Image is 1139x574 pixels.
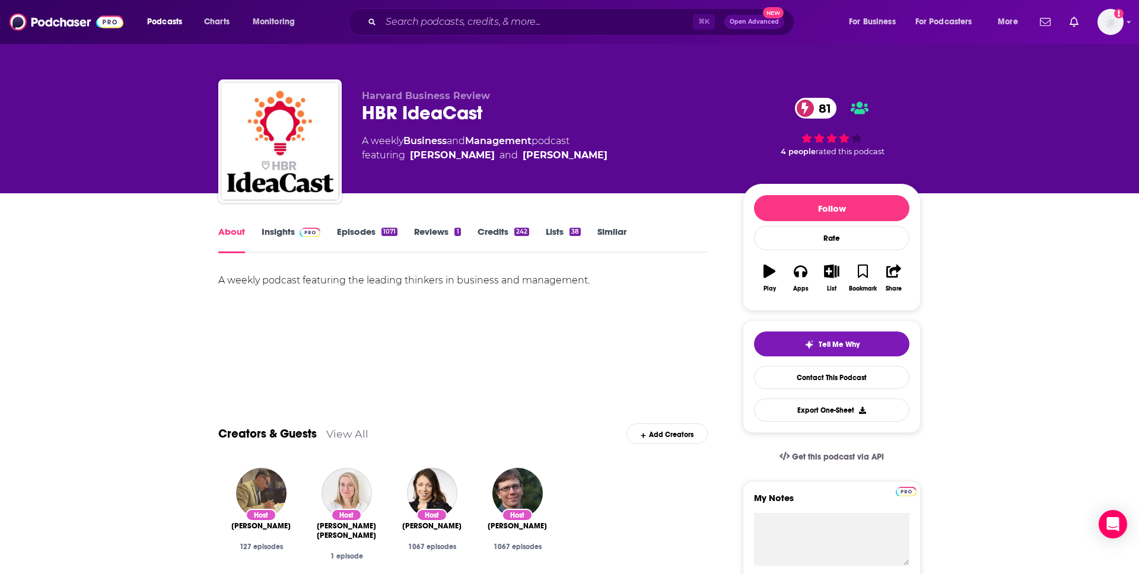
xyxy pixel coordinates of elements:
[204,14,230,30] span: Charts
[754,257,785,299] button: Play
[754,226,909,250] div: Rate
[381,228,397,236] div: 1071
[754,195,909,221] button: Follow
[465,135,532,146] a: Management
[244,12,310,31] button: open menu
[322,468,372,518] img: Sarah Green Carmichael
[514,228,529,236] div: 242
[231,521,291,531] span: [PERSON_NAME]
[998,14,1018,30] span: More
[407,468,457,518] img: Alison Beard
[262,226,320,253] a: InsightsPodchaser Pro
[228,543,294,551] div: 127 episodes
[597,226,626,253] a: Similar
[221,82,339,200] img: HBR IdeaCast
[754,492,909,513] label: My Notes
[886,285,902,292] div: Share
[300,228,320,237] img: Podchaser Pro
[488,521,547,531] span: [PERSON_NAME]
[403,135,447,146] a: Business
[879,257,909,299] button: Share
[337,226,397,253] a: Episodes1071
[754,398,909,422] button: Export One-Sheet
[1097,9,1124,35] span: Logged in as JamesRod2024
[488,521,547,531] a: Curt Nickisch
[313,521,380,540] a: Sarah Green Carmichael
[849,285,877,292] div: Bookmark
[454,228,460,236] div: 1
[231,521,291,531] a: Paul Michelman
[754,366,909,389] a: Contact This Podcast
[484,543,551,551] div: 1067 episodes
[827,285,836,292] div: List
[326,428,368,440] a: View All
[523,148,607,162] a: Curt Nickisch
[218,226,245,253] a: About
[1065,12,1083,32] a: Show notifications dropdown
[569,228,581,236] div: 38
[819,340,860,349] span: Tell Me Why
[502,509,533,521] div: Host
[246,509,276,521] div: Host
[9,11,123,33] img: Podchaser - Follow, Share and Rate Podcasts
[896,485,917,496] a: Pro website
[781,147,816,156] span: 4 people
[218,426,317,441] a: Creators & Guests
[763,7,784,18] span: New
[410,148,495,162] a: Alison Beard
[1097,9,1124,35] button: Show profile menu
[447,135,465,146] span: and
[362,134,607,162] div: A weekly podcast
[492,468,543,518] img: Curt Nickisch
[743,90,921,164] div: 81 4 peoplerated this podcast
[218,272,708,289] div: A weekly podcast featuring the leading thinkers in business and management.
[362,90,490,101] span: Harvard Business Review
[402,521,462,531] a: Alison Beard
[478,226,529,253] a: Credits242
[804,340,814,349] img: tell me why sparkle
[754,331,909,356] button: tell me why sparkleTell Me Why
[236,468,287,518] img: Paul Michelman
[499,148,518,162] span: and
[1114,9,1124,18] svg: Add a profile image
[414,226,460,253] a: Reviews1
[402,521,462,531] span: [PERSON_NAME]
[841,12,911,31] button: open menu
[816,147,885,156] span: rated this podcast
[331,509,362,521] div: Host
[990,12,1033,31] button: open menu
[1099,510,1127,538] div: Open Intercom Messenger
[1035,12,1055,32] a: Show notifications dropdown
[313,552,380,560] div: 1 episode
[399,543,465,551] div: 1067 episodes
[416,509,447,521] div: Host
[807,98,837,119] span: 81
[362,148,607,162] span: featuring
[196,12,237,31] a: Charts
[313,521,380,540] span: [PERSON_NAME] [PERSON_NAME]
[816,257,847,299] button: List
[147,14,182,30] span: Podcasts
[770,442,893,471] a: Get this podcast via API
[381,12,693,31] input: Search podcasts, credits, & more...
[730,19,779,25] span: Open Advanced
[785,257,816,299] button: Apps
[1097,9,1124,35] img: User Profile
[849,14,896,30] span: For Business
[915,14,972,30] span: For Podcasters
[253,14,295,30] span: Monitoring
[847,257,878,299] button: Bookmark
[763,285,776,292] div: Play
[693,14,715,30] span: ⌘ K
[795,98,837,119] a: 81
[139,12,198,31] button: open menu
[546,226,581,253] a: Lists38
[793,285,809,292] div: Apps
[724,15,784,29] button: Open AdvancedNew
